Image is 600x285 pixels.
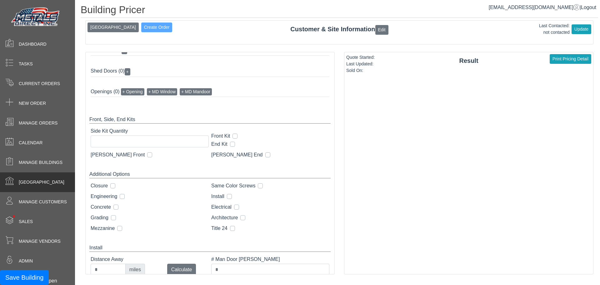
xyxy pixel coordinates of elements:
[344,56,593,65] div: Result
[19,100,46,107] span: New Order
[19,199,67,205] span: Manage Customers
[141,23,172,32] button: Create Order
[211,256,329,263] label: # Man Door [PERSON_NAME]
[19,238,61,245] span: Manage Vendors
[211,203,232,211] label: Electrical
[147,88,177,95] button: + MD Window
[346,61,375,67] div: Last Updated:
[19,120,57,126] span: Manage Orders
[121,88,144,95] button: + Opening
[167,264,196,276] button: Calculate
[211,214,238,221] label: Architecture
[91,256,145,263] label: Distance Away
[375,25,388,35] button: Edit
[91,203,111,211] label: Concrete
[211,140,227,148] label: End Kit
[91,214,108,221] label: Grading
[89,116,331,124] div: Front, Side, End Kits
[19,41,47,48] span: Dashboard
[91,151,145,159] label: [PERSON_NAME] Front
[19,179,64,186] span: [GEOGRAPHIC_DATA]
[19,159,62,166] span: Manage Buildings
[125,68,130,75] button: +
[489,4,596,11] div: |
[19,218,33,225] span: Sales
[550,54,591,64] button: Print Pricing Detail
[19,140,42,146] span: Calendar
[346,54,375,61] div: Quote Started:
[125,264,145,276] div: miles
[19,61,33,67] span: Tasks
[6,206,22,226] span: •
[489,5,580,10] a: [EMAIL_ADDRESS][DOMAIN_NAME]
[86,24,593,34] div: Customer & Site Information
[211,182,255,190] label: Same Color Screws
[539,23,570,36] div: Last Contacted: not contacted
[346,67,375,74] div: Sold On:
[19,80,60,87] span: Current Orders
[211,151,263,159] label: [PERSON_NAME] End
[89,170,331,178] div: Additional Options
[91,193,117,200] label: Engineering
[81,4,598,18] h1: Building Pricer
[91,66,329,77] div: Shed Doors (0)
[211,225,227,232] label: Title 24
[89,244,331,252] div: Install
[572,24,591,34] button: Update
[211,193,224,200] label: Install
[19,258,33,264] span: Admin
[91,182,108,190] label: Closure
[211,132,230,140] label: Front Kit
[91,127,206,135] label: Side Kit Quantity
[87,23,139,32] button: [GEOGRAPHIC_DATA]
[180,88,212,95] button: + MD Mandoor
[9,6,62,29] img: Metals Direct Inc Logo
[91,87,329,97] div: Openings (0)
[91,225,115,232] label: Mezzanine
[581,5,596,10] span: Logout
